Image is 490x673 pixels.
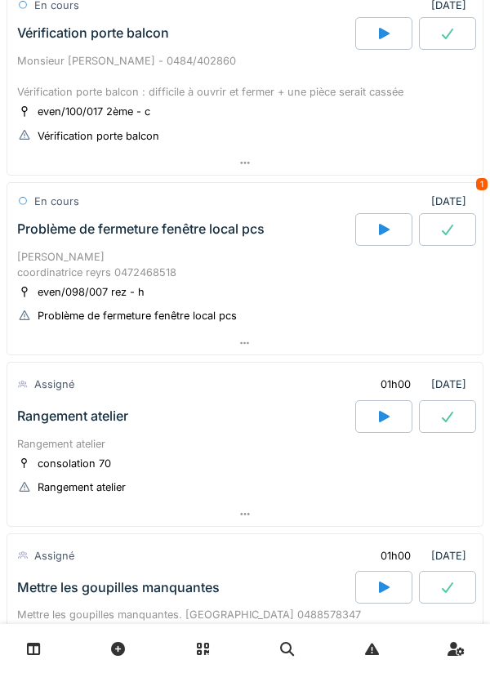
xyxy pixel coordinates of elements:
[38,284,145,300] div: even/098/007 rez - h
[367,369,473,399] div: [DATE]
[34,548,74,564] div: Assigné
[17,25,169,41] div: Vérification porte balcon
[34,194,79,209] div: En cours
[38,479,126,495] div: Rangement atelier
[17,221,265,237] div: Problème de fermeture fenêtre local pcs
[17,249,473,280] div: [PERSON_NAME] coordinatrice reyrs 0472468518
[381,377,411,392] div: 01h00
[38,308,237,323] div: Problème de fermeture fenêtre local pcs
[17,580,220,595] div: Mettre les goupilles manquantes
[34,377,74,392] div: Assigné
[38,456,111,471] div: consolation 70
[38,128,159,144] div: Vérification porte balcon
[381,548,411,564] div: 01h00
[17,607,473,622] div: Mettre les goupilles manquantes. [GEOGRAPHIC_DATA] 0488578347
[17,53,473,100] div: Monsieur [PERSON_NAME] - 0484/402860 Vérification porte balcon : difficile à ouvrir et fermer + u...
[17,408,128,424] div: Rangement atelier
[38,104,150,119] div: even/100/017 2ème - c
[476,178,488,190] div: 1
[17,436,473,452] div: Rangement atelier
[431,194,473,209] div: [DATE]
[367,541,473,571] div: [DATE]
